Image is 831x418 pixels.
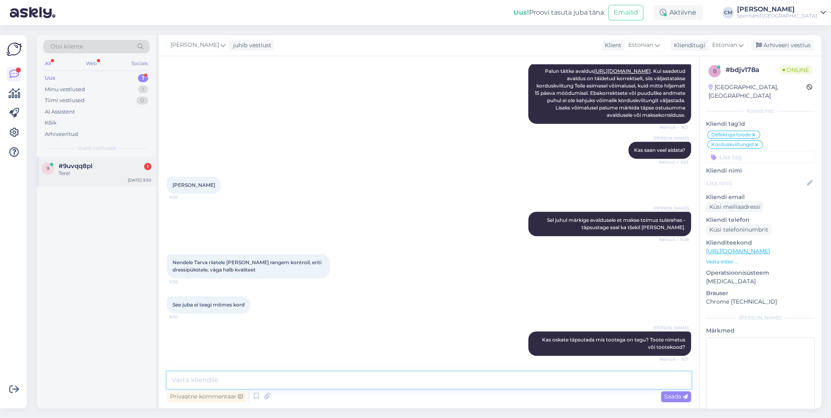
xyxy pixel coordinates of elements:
div: Tiimi vestlused [45,96,85,105]
div: [GEOGRAPHIC_DATA], [GEOGRAPHIC_DATA] [709,83,807,100]
p: Kliendi email [706,193,815,201]
span: Nähtud ✓ 9:25 [658,159,689,165]
span: Estonian [712,41,737,50]
div: Proovi tasuta juba täna: [514,8,605,18]
div: Küsi meiliaadressi [706,201,764,212]
span: Defektiga toode [711,132,751,137]
div: juhib vestlust [230,41,271,50]
span: Nähtud ✓ 9:31 [658,356,689,362]
span: [PERSON_NAME] [654,325,689,331]
input: Lisa nimi [706,179,805,188]
span: [PERSON_NAME] [171,41,219,50]
p: Chrome [TECHNICAL_ID] [706,298,815,306]
div: Minu vestlused [45,85,85,94]
div: 1 [138,85,148,94]
p: Kliendi tag'id [706,120,815,128]
span: [PERSON_NAME] [654,205,689,211]
span: Estonian [628,41,653,50]
p: Vaata edasi ... [706,258,815,265]
div: CM [722,7,734,18]
div: 0 [136,96,148,105]
span: b [713,68,717,74]
img: Askly Logo [7,42,22,57]
span: 9 [46,165,49,171]
span: Kas oskate täpsutada mis tootega on tegu? Toote nimetus või tootekood? [542,337,687,350]
span: Nähtud ✓ 9:21 [658,124,689,130]
div: All [43,58,52,69]
span: [PERSON_NAME] [654,135,689,141]
span: Nähtud ✓ 9:28 [658,236,689,243]
span: Kas saan veel aidata? [634,147,685,153]
div: Arhiveeri vestlus [751,40,814,51]
div: [DATE] 9:30 [128,177,151,183]
span: Palun täitke avaldus . Kui saadetud avaldus on täidetud korrektselt, siis väljastatakse korduskvi... [535,68,688,118]
div: [PERSON_NAME] [706,314,815,322]
div: AI Assistent [45,108,75,116]
span: Korduskviitungid [711,142,754,147]
div: Privaatne kommentaar [167,391,246,402]
div: [PERSON_NAME] [737,6,817,13]
p: Märkmed [706,326,815,335]
p: Operatsioonisüsteem [706,269,815,277]
a: [PERSON_NAME]Sportland [GEOGRAPHIC_DATA] [737,6,826,19]
span: 9:30 [169,314,200,320]
p: Kliendi telefon [706,216,815,224]
input: Lisa tag [706,151,815,163]
div: 1 [138,74,148,82]
div: Kliendi info [706,107,815,115]
div: Tere! [59,170,151,177]
p: Brauser [706,289,815,298]
div: 1 [144,163,151,170]
button: Emailid [608,5,643,20]
div: Web [84,58,98,69]
div: Aktiivne [653,5,703,20]
div: Sportland [GEOGRAPHIC_DATA] [737,13,817,19]
span: See juba ei teagi mitmes kord [173,302,245,308]
span: Sel juhul märkige avaldusele et makse toimus sularahas - täpsustage seal ka tšekil [PERSON_NAME]. [547,217,687,230]
p: [MEDICAL_DATA] [706,277,815,286]
span: 9:30 [169,279,200,285]
p: Klienditeekond [706,239,815,247]
div: # bdjv178a [726,65,779,75]
div: Küsi telefoninumbrit [706,224,772,235]
span: Nendele Tarva riietele [PERSON_NAME] rangem kontroll, eriti dressipükstele, väga halb kvaliteet [173,259,323,273]
span: Saada [664,393,688,400]
div: Kõik [45,119,57,127]
span: Otsi kliente [50,42,83,51]
div: Klient [601,41,621,50]
div: Socials [130,58,150,69]
span: Online [779,66,812,74]
div: Uus [45,74,55,82]
div: Arhiveeritud [45,130,78,138]
span: [PERSON_NAME] [173,182,215,188]
a: [URL][DOMAIN_NAME] [594,68,651,74]
div: Klienditugi [671,41,705,50]
b: Uus! [514,9,529,16]
a: [URL][DOMAIN_NAME] [706,247,770,255]
p: Kliendi nimi [706,166,815,175]
span: 9:28 [169,194,200,200]
span: #9uvqq8pl [59,162,92,170]
span: Uued vestlused [78,144,116,152]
